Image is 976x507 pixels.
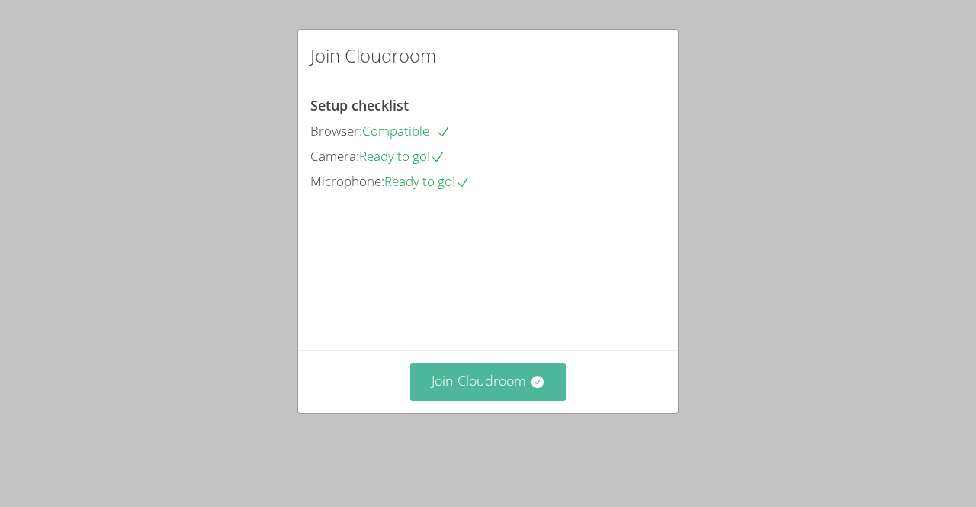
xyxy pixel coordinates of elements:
span: Ready to go! [359,147,445,165]
span: Compatible [362,122,451,140]
span: Browser: [310,122,362,140]
span: Camera: [310,147,359,165]
h2: Join Cloudroom [310,42,436,69]
span: Setup checklist [310,96,409,114]
span: Microphone: [310,172,384,190]
span: Ready to go! [384,172,470,190]
button: Join Cloudroom [410,363,567,400]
